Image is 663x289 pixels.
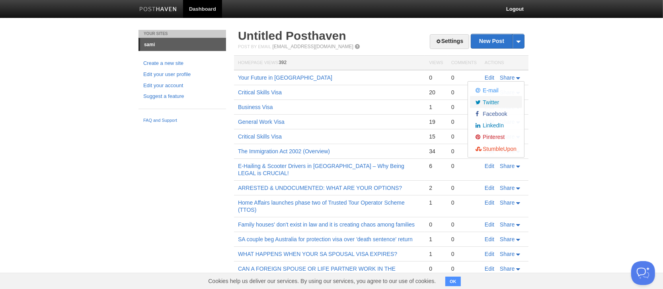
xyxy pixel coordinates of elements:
th: Comments [447,56,481,70]
div: 1 [429,236,443,243]
div: 0 [451,184,477,191]
a: LinkedIn [470,119,522,131]
span: 392 [279,60,287,65]
a: Critical Skills Visa [238,89,282,96]
iframe: Help Scout Beacon - Open [631,261,655,285]
a: Edit [485,266,494,272]
span: Share [500,221,515,228]
a: SA couple beg Australia for protection visa over 'death sentence' return [238,236,413,242]
a: Facebook [470,108,522,119]
span: Post by Email [238,44,271,49]
div: 1 [429,103,443,111]
a: Edit [485,221,494,228]
span: Share [500,163,515,169]
a: New Post [471,34,524,48]
div: 6 [429,162,443,170]
div: 0 [429,265,443,272]
span: Twitter [481,99,499,105]
a: Create a new site [143,59,221,68]
div: 0 [451,148,477,155]
a: Suggest a feature [143,92,221,101]
div: 15 [429,133,443,140]
a: FAQ and Support [143,117,221,124]
a: Your Future in [GEOGRAPHIC_DATA] [238,74,332,81]
div: 1 [429,199,443,206]
div: 2 [429,184,443,191]
span: Share [500,266,515,272]
div: 0 [451,265,477,272]
div: 0 [451,236,477,243]
div: 0 [451,133,477,140]
a: General Work Visa [238,119,285,125]
a: Home Affairs launches phase two of Trusted Tour Operator Scheme (TTOS) [238,199,405,213]
a: Edit [485,185,494,191]
span: Share [500,251,515,257]
a: Edit [485,251,494,257]
div: 0 [429,221,443,228]
span: Share [500,74,515,81]
div: 1 [429,250,443,258]
span: Share [500,185,515,191]
a: Edit your account [143,82,221,90]
a: Pinterest [470,131,522,143]
a: StumbleUpon [470,143,522,154]
li: Your Sites [138,30,226,38]
a: Critical Skills Visa [238,133,282,140]
a: ARRESTED & UNDOCUMENTED: WHAT ARE YOUR OPTIONS? [238,185,402,191]
span: E-mail [481,87,499,94]
a: Business Visa [238,104,273,110]
a: E-mail [470,84,522,96]
a: CAN A FOREIGN SPOUSE OR LIFE PARTNER WORK IN THE BUSINESS? [238,266,396,279]
a: Settings [430,34,469,49]
div: 20 [429,89,443,96]
a: Edit [485,74,494,81]
div: 19 [429,118,443,125]
div: 0 [429,74,443,81]
a: [EMAIL_ADDRESS][DOMAIN_NAME] [273,44,353,49]
th: Views [425,56,447,70]
a: The Immigration Act 2002 (Overview) [238,148,330,154]
span: Share [500,199,515,206]
span: StumbleUpon [481,146,517,152]
a: Twitter [470,96,522,107]
a: WHAT HAPPENS WHEN YOUR SA SPOUSAL VISA EXPIRES? [238,251,397,257]
a: Edit [485,163,494,169]
div: 0 [451,74,477,81]
div: 0 [451,199,477,206]
a: Untitled Posthaven [238,29,346,42]
span: LinkedIn [481,122,504,129]
a: Family houses' don't exist in law and it is creating chaos among families [238,221,415,228]
a: sami [140,38,226,51]
div: 0 [451,89,477,96]
a: E-Hailing & Scooter Drivers in [GEOGRAPHIC_DATA] – Why Being LEGAL is CRUCIAL! [238,163,404,176]
img: Posthaven-bar [139,7,177,13]
div: 0 [451,250,477,258]
span: Cookies help us deliver our services. By using our services, you agree to our use of cookies. [200,273,444,289]
th: Actions [481,56,528,70]
a: Edit [485,236,494,242]
div: 0 [451,221,477,228]
a: Edit your user profile [143,70,221,79]
div: 0 [451,118,477,125]
a: Edit [485,199,494,206]
button: OK [445,277,461,286]
th: Homepage Views [234,56,425,70]
span: Facebook [481,111,507,117]
div: 0 [451,162,477,170]
div: 0 [451,103,477,111]
span: Share [500,236,515,242]
span: Pinterest [481,134,505,140]
div: 34 [429,148,443,155]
